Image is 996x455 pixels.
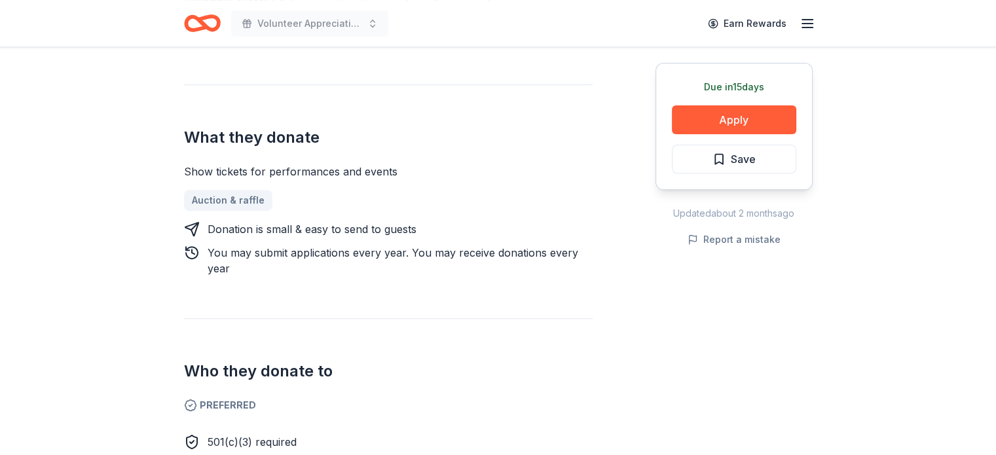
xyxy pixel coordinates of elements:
a: Earn Rewards [700,12,794,35]
div: You may submit applications every year . You may receive donations every year [208,245,593,276]
span: Preferred [184,397,593,413]
button: Report a mistake [688,232,781,247]
button: Volunteer Appreciation [231,10,388,37]
a: Auction & raffle [184,190,272,211]
button: Apply [672,105,796,134]
button: Save [672,145,796,173]
span: 501(c)(3) required [208,435,297,448]
a: Home [184,8,221,39]
div: Show tickets for performances and events [184,164,593,179]
h2: What they donate [184,127,593,148]
h2: Who they donate to [184,361,593,382]
span: Save [731,151,756,168]
div: Due in 15 days [672,79,796,95]
div: Updated about 2 months ago [655,206,813,221]
div: Donation is small & easy to send to guests [208,221,416,237]
span: Volunteer Appreciation [257,16,362,31]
